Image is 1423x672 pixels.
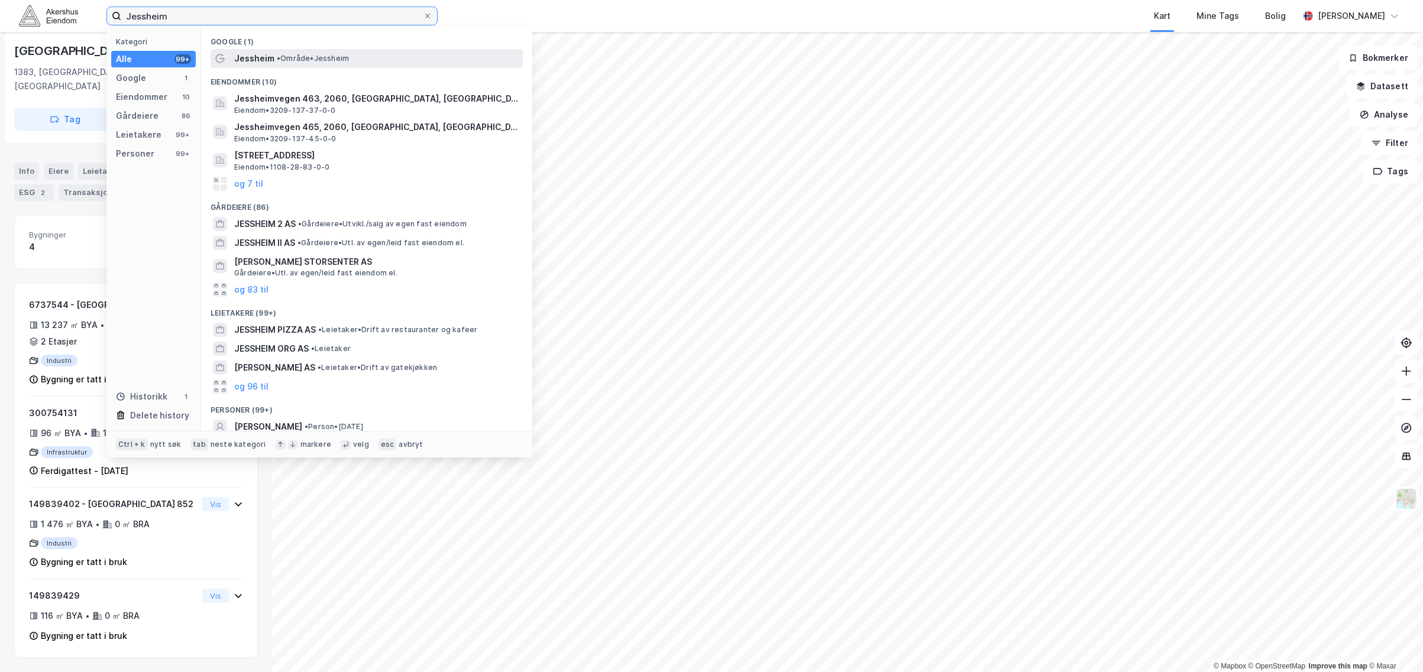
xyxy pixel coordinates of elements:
[41,629,127,643] div: Bygning er tatt i bruk
[201,28,532,49] div: Google (1)
[78,163,144,180] div: Leietakere
[182,111,191,121] div: 86
[41,555,127,569] div: Bygning er tatt i bruk
[234,379,269,394] button: og 96 til
[14,41,161,60] div: [GEOGRAPHIC_DATA] 852
[318,325,477,335] span: Leietaker • Drift av restauranter og kafeer
[116,147,154,161] div: Personer
[234,420,302,434] span: [PERSON_NAME]
[41,318,98,332] div: 13 237 ㎡ BYA
[100,320,105,330] div: •
[1265,9,1286,23] div: Bolig
[95,520,100,529] div: •
[14,108,116,131] button: Tag
[305,422,363,431] span: Person • [DATE]
[1338,46,1418,70] button: Bokmerker
[300,440,331,449] div: markere
[202,497,229,511] button: Vis
[234,120,518,134] span: Jessheimvegen 465, 2060, [GEOGRAPHIC_DATA], [GEOGRAPHIC_DATA]
[41,464,128,478] div: Ferdigattest - [DATE]
[201,396,532,417] div: Personer (99+)
[115,517,150,531] div: 0 ㎡ BRA
[234,361,315,375] span: [PERSON_NAME] AS
[234,177,263,191] button: og 7 til
[234,217,296,231] span: JESSHEIM 2 AS
[105,609,140,623] div: 0 ㎡ BRA
[277,54,280,63] span: •
[277,54,349,63] span: Område • Jessheim
[174,149,191,158] div: 99+
[1364,615,1423,672] iframe: Chat Widget
[1350,103,1418,126] button: Analyse
[85,611,90,621] div: •
[44,163,73,180] div: Eiere
[116,90,167,104] div: Eiendommer
[1363,160,1418,183] button: Tags
[234,255,518,269] span: [PERSON_NAME] STORSENTER AS
[29,589,198,603] div: 149839429
[318,363,437,372] span: Leietaker • Drift av gatekjøkken
[121,7,423,25] input: Søk på adresse, matrikkel, gårdeiere, leietakere eller personer
[41,372,127,387] div: Bygning er tatt i bruk
[130,408,189,423] div: Delete history
[41,609,83,623] div: 116 ㎡ BYA
[29,497,198,511] div: 149839402 - [GEOGRAPHIC_DATA] 852
[29,240,131,254] div: 4
[1196,9,1239,23] div: Mine Tags
[311,344,315,353] span: •
[41,335,77,349] div: 2 Etasjer
[234,163,329,172] span: Eiendom • 1108-28-83-0-0
[318,325,322,334] span: •
[297,238,464,248] span: Gårdeiere • Utl. av egen/leid fast eiendom el.
[202,589,229,603] button: Vis
[298,219,302,228] span: •
[1318,9,1385,23] div: [PERSON_NAME]
[1346,74,1418,98] button: Datasett
[1249,662,1306,670] a: OpenStreetMap
[1361,131,1418,155] button: Filter
[19,5,78,26] img: akershus-eiendom-logo.9091f326c980b4bce74ccdd9f866810c.svg
[201,193,532,215] div: Gårdeiere (86)
[298,219,467,229] span: Gårdeiere • Utvikl./salg av egen fast eiendom
[305,422,308,431] span: •
[234,106,336,115] span: Eiendom • 3209-137-37-0-0
[182,92,191,102] div: 10
[29,230,131,240] span: Bygninger
[234,92,518,106] span: Jessheimvegen 463, 2060, [GEOGRAPHIC_DATA], [GEOGRAPHIC_DATA]
[201,68,532,89] div: Eiendommer (10)
[116,71,146,85] div: Google
[116,52,132,66] div: Alle
[116,389,167,404] div: Historikk
[116,439,148,450] div: Ctrl + k
[116,109,159,123] div: Gårdeiere
[29,298,198,312] div: 6737544 - [GEOGRAPHIC_DATA] 852
[211,440,266,449] div: neste kategori
[1364,615,1423,672] div: Kontrollprogram for chat
[190,439,208,450] div: tab
[182,73,191,83] div: 1
[234,51,274,66] span: Jessheim
[1154,9,1170,23] div: Kart
[234,342,309,356] span: JESSHEIM ORG AS
[234,134,337,144] span: Eiendom • 3209-137-45-0-0
[234,236,295,250] span: JESSHEIM II AS
[182,392,191,401] div: 1
[14,184,54,201] div: ESG
[59,184,140,201] div: Transaksjoner
[150,440,182,449] div: nytt søk
[29,406,198,420] div: 300754131
[1214,662,1246,670] a: Mapbox
[353,440,369,449] div: velg
[41,517,93,531] div: 1 476 ㎡ BYA
[1309,662,1367,670] a: Improve this map
[116,128,161,142] div: Leietakere
[14,163,39,180] div: Info
[83,428,88,438] div: •
[41,426,81,440] div: 96 ㎡ BYA
[234,283,269,297] button: og 83 til
[379,439,397,450] div: esc
[234,268,397,278] span: Gårdeiere • Utl. av egen/leid fast eiendom el.
[399,440,423,449] div: avbryt
[201,299,532,320] div: Leietakere (99+)
[37,187,49,199] div: 2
